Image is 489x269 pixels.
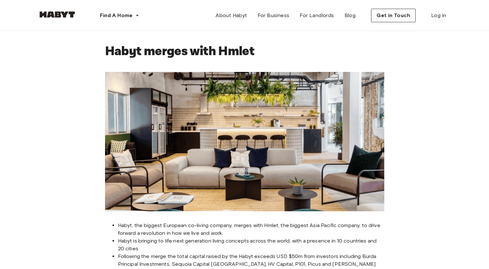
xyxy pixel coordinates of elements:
button: Find A Home [95,9,144,22]
img: Habyt merges with Hmlet [105,72,384,211]
span: Blog [345,12,356,19]
button: Get in Touch [371,9,416,22]
span: Find A Home [100,12,133,19]
li: Habyt, the biggest European co-living company, merges with Hmlet, the biggest Asia Pacific compan... [118,222,384,237]
span: Get in Touch [377,12,410,19]
a: Blog [339,9,361,22]
span: About Habyt [216,12,247,19]
a: About Habyt [210,9,252,22]
img: Habyt [38,11,77,18]
a: For Landlords [294,9,339,22]
span: For Business [258,12,290,19]
a: For Business [252,9,295,22]
span: For Landlords [300,12,334,19]
h1: Habyt merges with Hmlet [105,44,384,59]
a: Log in [426,9,451,22]
span: Log in [431,12,446,19]
li: Habyt is bringing to life next generation living concepts across the world, with a presence in 10... [118,237,384,253]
